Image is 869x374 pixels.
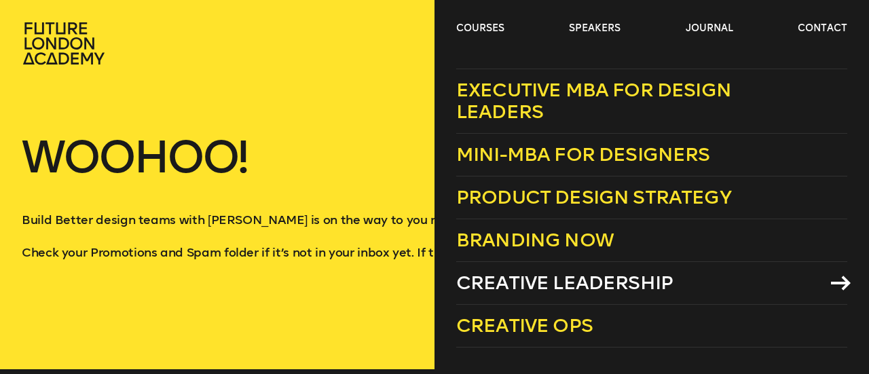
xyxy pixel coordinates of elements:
[456,143,710,166] span: Mini-MBA for Designers
[569,22,621,35] a: speakers
[456,305,847,348] a: Creative Ops
[456,22,504,35] a: courses
[456,79,731,123] span: Executive MBA for Design Leaders
[456,176,847,219] a: Product Design Strategy
[456,262,847,305] a: Creative Leadership
[456,229,614,251] span: Branding Now
[798,22,847,35] a: contact
[456,134,847,176] a: Mini-MBA for Designers
[686,22,733,35] a: journal
[456,219,847,262] a: Branding Now
[456,186,731,208] span: Product Design Strategy
[456,272,673,294] span: Creative Leadership
[456,314,593,337] span: Creative Ops
[456,69,847,134] a: Executive MBA for Design Leaders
